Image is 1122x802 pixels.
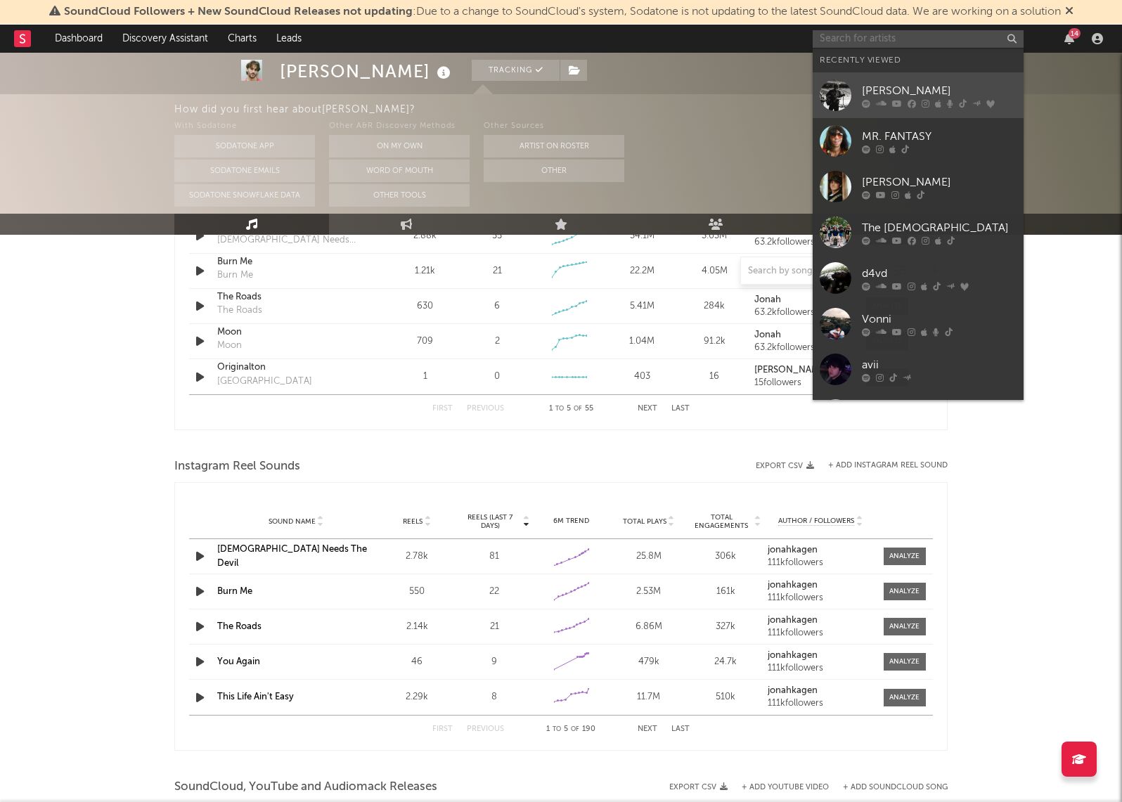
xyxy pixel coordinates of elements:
[754,366,852,375] a: [PERSON_NAME]
[459,620,529,634] div: 21
[614,655,684,669] div: 479k
[536,516,607,526] div: 6M Trend
[813,164,1024,209] a: [PERSON_NAME]
[813,72,1024,118] a: [PERSON_NAME]
[843,784,948,791] button: + Add SoundCloud Song
[768,651,818,660] strong: jonahkagen
[754,378,852,388] div: 15 followers
[768,616,818,625] strong: jonahkagen
[217,375,312,389] div: [GEOGRAPHIC_DATA]
[638,405,657,413] button: Next
[392,229,458,243] div: 2.88k
[532,401,610,418] div: 1 5 55
[610,370,675,384] div: 403
[217,361,364,375] div: Originalton
[280,60,454,83] div: [PERSON_NAME]
[813,209,1024,255] a: The [DEMOGRAPHIC_DATA]
[862,174,1017,190] div: [PERSON_NAME]
[174,118,315,135] div: With Sodatone
[266,25,311,53] a: Leads
[862,311,1017,328] div: Vonni
[862,219,1017,236] div: The [DEMOGRAPHIC_DATA]
[768,628,873,638] div: 111k followers
[768,686,873,696] a: jonahkagen
[820,52,1017,69] div: Recently Viewed
[459,690,529,704] div: 8
[682,370,747,384] div: 16
[691,585,761,599] div: 161k
[472,60,560,81] button: Tracking
[862,356,1017,373] div: avii
[768,651,873,661] a: jonahkagen
[671,405,690,413] button: Last
[217,233,364,247] div: [DEMOGRAPHIC_DATA] Needs The Devil
[217,692,294,701] a: This Life Ain't Easy
[610,299,675,313] div: 5.41M
[682,335,747,349] div: 91.2k
[1069,28,1081,39] div: 14
[574,406,582,412] span: of
[494,299,500,313] div: 6
[217,325,364,339] a: Moon
[813,347,1024,392] a: avii
[45,25,112,53] a: Dashboard
[754,330,852,340] a: Jonah
[64,6,413,18] span: SoundCloud Followers + New SoundCloud Releases not updating
[1064,33,1074,44] button: 14
[1065,6,1073,18] span: Dismiss
[217,290,364,304] a: The Roads
[682,229,747,243] div: 3.03M
[754,330,781,339] strong: Jonah
[484,160,624,182] button: Other
[862,82,1017,99] div: [PERSON_NAME]
[218,25,266,53] a: Charts
[768,593,873,603] div: 111k followers
[754,308,852,318] div: 63.2k followers
[691,690,761,704] div: 510k
[813,301,1024,347] a: Vonni
[329,118,470,135] div: Other A&R Discovery Methods
[459,513,521,530] span: Reels (last 7 days)
[492,229,502,243] div: 55
[112,25,218,53] a: Discovery Assistant
[829,784,948,791] button: + Add SoundCloud Song
[555,406,564,412] span: to
[682,299,747,313] div: 284k
[382,655,452,669] div: 46
[217,545,367,568] a: [DEMOGRAPHIC_DATA] Needs The Devil
[459,585,529,599] div: 22
[217,622,262,631] a: The Roads
[614,585,684,599] div: 2.53M
[754,366,827,375] strong: [PERSON_NAME]
[813,392,1024,438] a: [PERSON_NAME]
[392,299,458,313] div: 630
[768,545,818,555] strong: jonahkagen
[669,783,728,791] button: Export CSV
[217,304,262,318] div: The Roads
[382,620,452,634] div: 2.14k
[382,585,452,599] div: 550
[459,550,529,564] div: 81
[269,517,316,526] span: Sound Name
[768,699,873,709] div: 111k followers
[768,686,818,695] strong: jonahkagen
[382,550,452,564] div: 2.78k
[754,295,852,305] a: Jonah
[610,229,675,243] div: 34.1M
[467,725,504,733] button: Previous
[741,266,889,277] input: Search by song name or URL
[754,295,781,304] strong: Jonah
[768,545,873,555] a: jonahkagen
[553,726,561,732] span: to
[403,517,423,526] span: Reels
[671,725,690,733] button: Last
[494,370,500,384] div: 0
[813,255,1024,301] a: d4vd
[813,118,1024,164] a: MR. FANTASY
[392,335,458,349] div: 709
[691,655,761,669] div: 24.7k
[217,587,252,596] a: Burn Me
[778,517,854,526] span: Author / Followers
[329,135,470,157] button: On My Own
